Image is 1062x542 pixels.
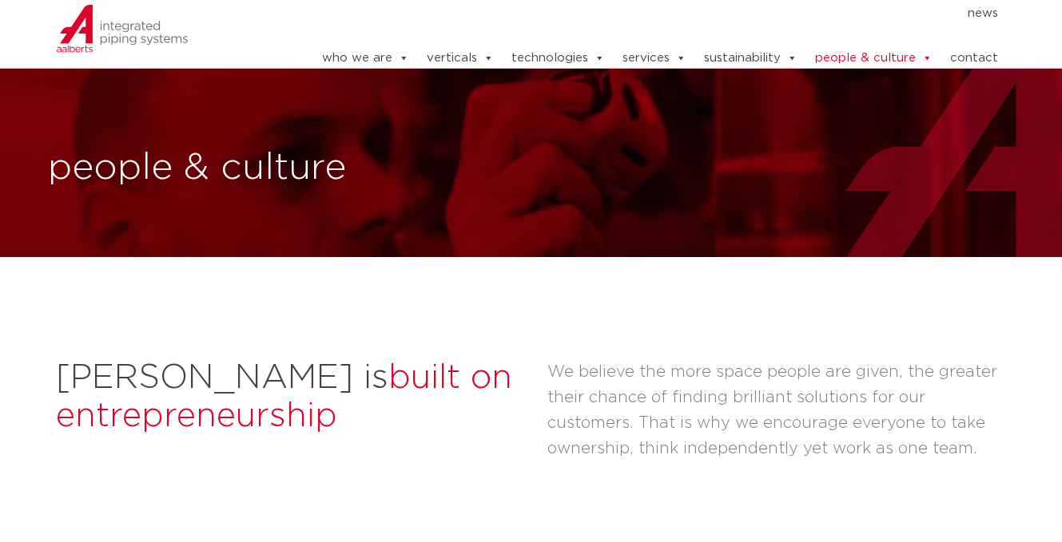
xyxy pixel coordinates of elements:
a: sustainability [704,42,797,74]
a: services [622,42,686,74]
a: technologies [511,42,605,74]
h2: [PERSON_NAME] is [56,359,531,436]
a: who we are [322,42,409,74]
p: We believe the more space people are given, the greater their chance of finding brilliant solutio... [547,359,1007,461]
a: news [968,1,998,26]
a: contact [950,42,998,74]
nav: Menu [273,1,999,26]
h1: people & culture [48,143,523,194]
a: people & culture [815,42,933,74]
a: verticals [427,42,494,74]
span: built on entrepreneurship [56,361,512,433]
